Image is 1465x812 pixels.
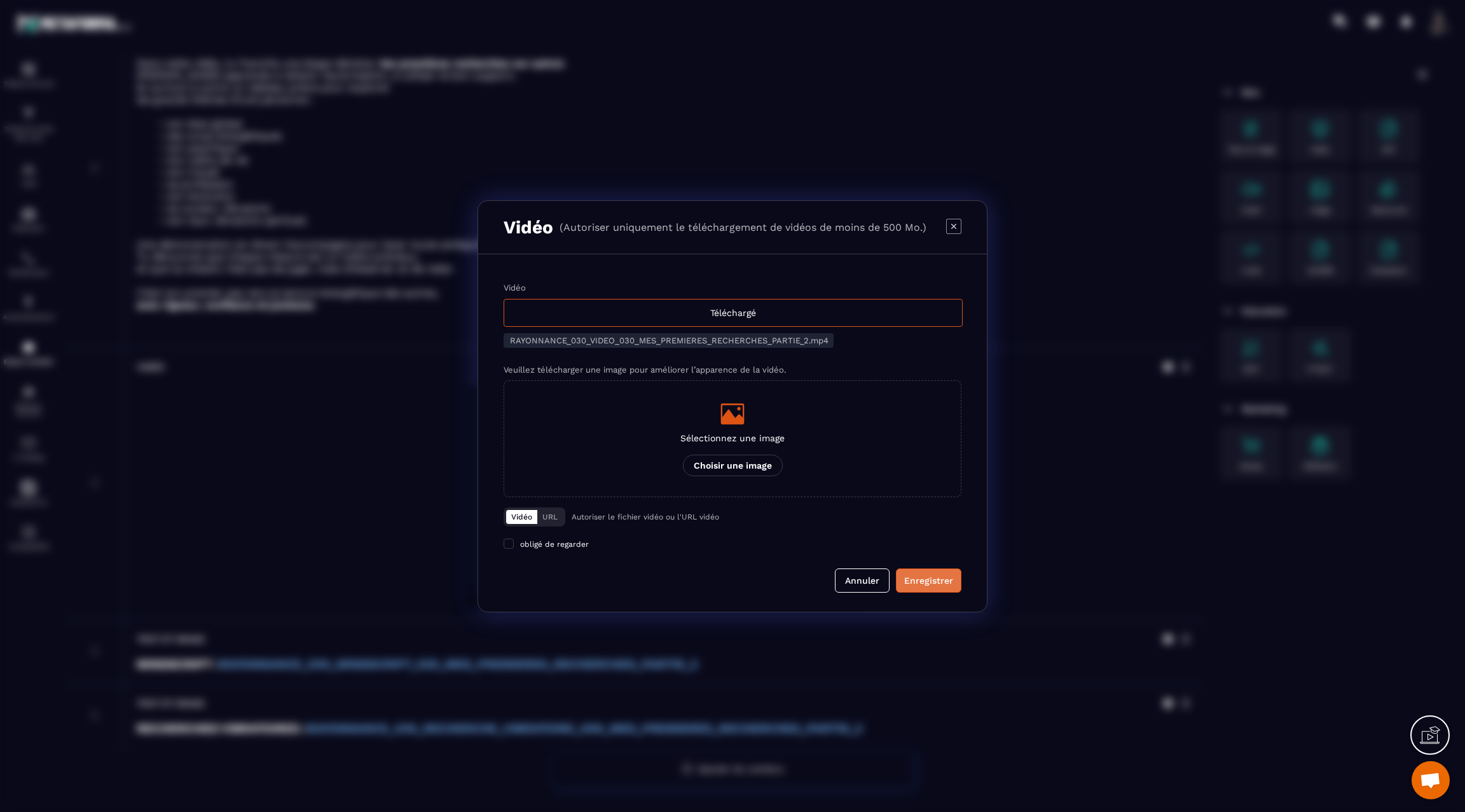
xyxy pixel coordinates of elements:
[510,336,829,345] span: RAYONNANCE_030_VIDEO_030_MES_PREMIERES_RECHERCHES_PARTIE_2.mp4
[504,299,963,327] div: Téléchargé
[560,221,926,233] p: (Autoriser uniquement le téléchargement de vidéos de moins de 500 Mo.)
[537,510,563,524] button: URL
[520,540,589,549] span: obligé de regarder
[504,283,526,292] label: Vidéo
[504,365,786,375] label: Veuillez télécharger une image pour améliorer l’apparence de la vidéo.
[506,510,537,524] button: Vidéo
[1412,761,1450,799] div: Ouvrir le chat
[504,217,553,238] h3: Vidéo
[683,455,783,476] p: Choisir une image
[904,574,953,587] div: Enregistrer
[835,568,890,593] button: Annuler
[896,568,961,593] button: Enregistrer
[572,513,719,521] p: Autoriser le fichier vidéo ou l'URL vidéo
[680,433,785,443] p: Sélectionnez une image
